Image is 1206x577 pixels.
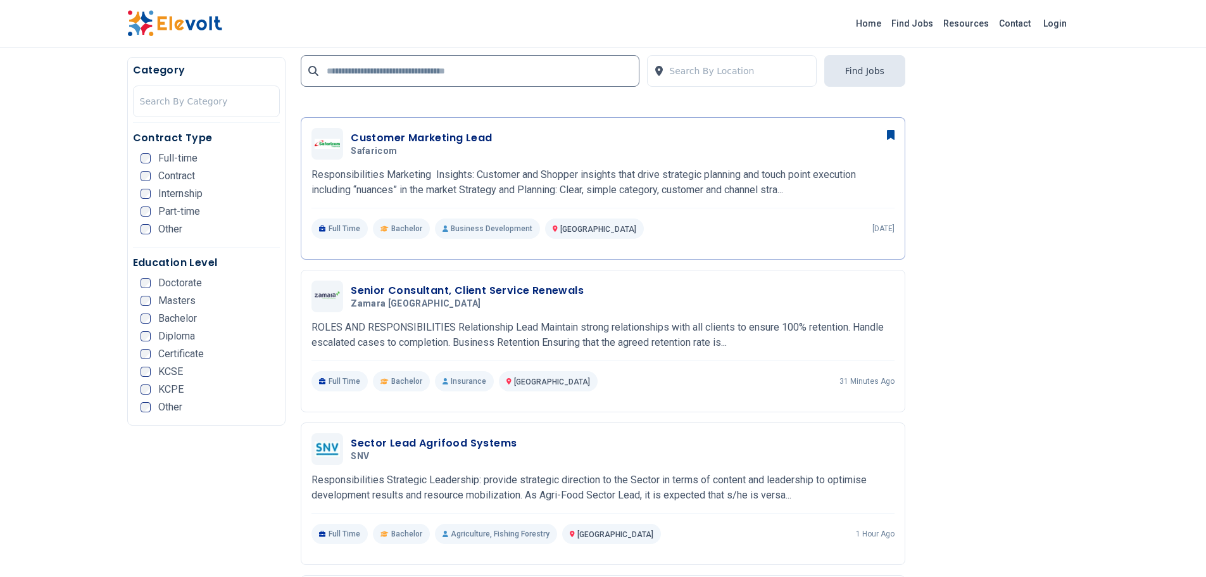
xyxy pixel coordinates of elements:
span: [GEOGRAPHIC_DATA] [560,225,636,234]
p: ROLES AND RESPONSIBILITIES Relationship Lead Maintain strong relationships with all clients to en... [311,320,895,350]
input: Contract [141,171,151,181]
span: SNV [351,451,369,462]
input: KCPE [141,384,151,395]
input: KCSE [141,367,151,377]
h3: Sector Lead Agrifood Systems [351,436,517,451]
a: Login [1036,11,1074,36]
input: Part-time [141,206,151,217]
p: Responsibilities Marketing Insights: Customer and Shopper insights that drive strategic planning ... [311,167,895,198]
input: Full-time [141,153,151,163]
span: Other [158,224,182,234]
span: Doctorate [158,278,202,288]
span: [GEOGRAPHIC_DATA] [514,377,590,386]
h5: Contract Type [133,130,280,146]
h5: Category [133,63,280,78]
input: Bachelor [141,314,151,324]
h3: Customer Marketing Lead [351,130,492,146]
span: Zamara [GEOGRAPHIC_DATA] [351,298,481,310]
a: SafaricomCustomer Marketing LeadSafaricomResponsibilities Marketing Insights: Customer and Shoppe... [311,128,895,239]
span: [GEOGRAPHIC_DATA] [577,530,653,539]
span: KCPE [158,384,184,395]
p: Full Time [311,371,368,391]
p: Full Time [311,219,368,239]
span: Diploma [158,331,195,341]
a: Find Jobs [886,13,938,34]
img: Elevolt [127,10,222,37]
span: KCSE [158,367,183,377]
p: Responsibilities Strategic Leadership: provide strategic direction to the Sector in terms of cont... [311,472,895,503]
p: [DATE] [872,224,895,234]
h5: Education Level [133,255,280,270]
span: Bachelor [391,529,422,539]
input: Other [141,224,151,234]
p: 1 hour ago [856,529,895,539]
p: Insurance [435,371,494,391]
button: Find Jobs [824,55,905,87]
input: Masters [141,296,151,306]
span: Part-time [158,206,200,217]
a: Home [851,13,886,34]
a: Zamara KenyaSenior Consultant, Client Service RenewalsZamara [GEOGRAPHIC_DATA]ROLES AND RESPONSIB... [311,281,895,391]
span: Internship [158,189,203,199]
span: Safaricom [351,146,397,157]
a: SNVSector Lead Agrifood SystemsSNVResponsibilities Strategic Leadership: provide strategic direct... [311,433,895,544]
input: Doctorate [141,278,151,288]
span: Bachelor [391,376,422,386]
a: Resources [938,13,994,34]
p: Business Development [435,219,540,239]
p: Agriculture, Fishing Forestry [435,524,557,544]
span: Full-time [158,153,198,163]
span: Contract [158,171,195,181]
input: Other [141,402,151,412]
p: 31 minutes ago [839,376,895,386]
input: Diploma [141,331,151,341]
h3: Senior Consultant, Client Service Renewals [351,283,584,298]
img: Zamara Kenya [315,291,340,302]
span: Other [158,402,182,412]
span: Certificate [158,349,204,359]
span: Bachelor [391,224,422,234]
p: Full Time [311,524,368,544]
input: Certificate [141,349,151,359]
img: SNV [315,441,340,456]
img: Safaricom [315,139,340,149]
a: Contact [994,13,1036,34]
span: Bachelor [158,314,197,324]
span: Masters [158,296,196,306]
input: Internship [141,189,151,199]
